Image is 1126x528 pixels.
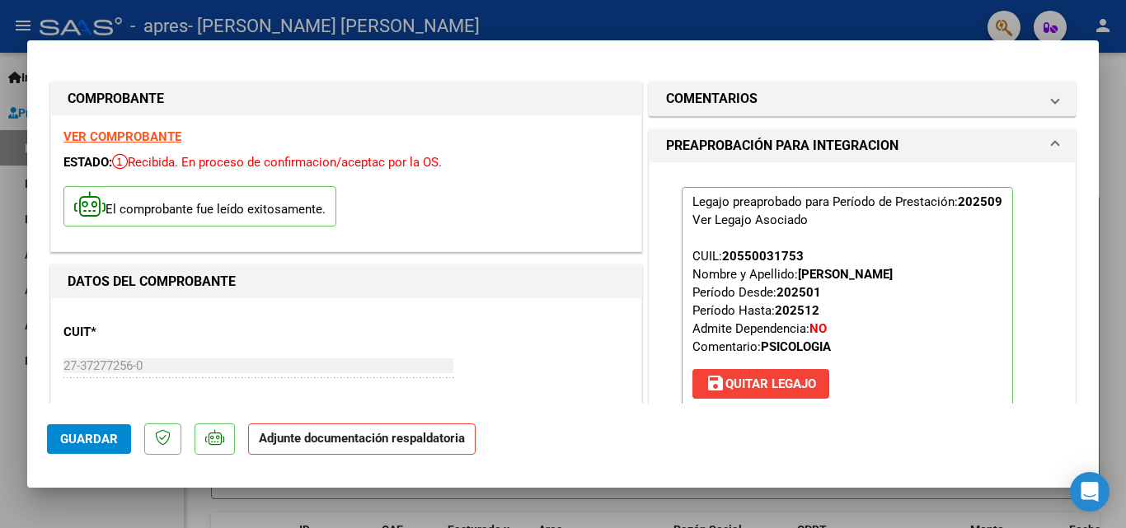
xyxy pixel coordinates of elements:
div: 20550031753 [722,247,804,265]
h1: COMENTARIOS [666,89,758,109]
mat-expansion-panel-header: COMENTARIOS [650,82,1075,115]
span: Quitar Legajo [706,376,816,391]
button: Quitar Legajo [692,369,829,399]
strong: Adjunte documentación respaldatoria [259,431,465,446]
strong: 202509 [958,194,1002,209]
strong: PSICOLOGIA [761,339,831,354]
strong: 202512 [775,303,819,318]
p: CUIT [63,323,233,342]
p: El comprobante fue leído exitosamente. [63,186,336,227]
div: Ver Legajo Asociado [692,211,808,229]
button: Guardar [47,424,131,454]
span: Recibida. En proceso de confirmacion/aceptac por la OS. [112,155,442,170]
div: Open Intercom Messenger [1070,472,1110,512]
mat-expansion-panel-header: PREAPROBACIÓN PARA INTEGRACION [650,129,1075,162]
strong: [PERSON_NAME] [798,267,893,282]
mat-icon: save [706,373,725,393]
strong: 202501 [776,285,821,300]
p: Legajo preaprobado para Período de Prestación: [682,187,1013,406]
a: VER COMPROBANTE [63,129,181,144]
span: Guardar [60,432,118,446]
strong: NO [809,321,827,336]
h1: PREAPROBACIÓN PARA INTEGRACION [666,136,898,156]
strong: DATOS DEL COMPROBANTE [68,273,236,289]
span: ESTADO: [63,155,112,170]
span: Comentario: [692,339,831,354]
span: CUIL: Nombre y Apellido: Período Desde: Período Hasta: Admite Dependencia: [692,249,893,354]
div: PREAPROBACIÓN PARA INTEGRACION [650,162,1075,444]
strong: COMPROBANTE [68,91,164,106]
